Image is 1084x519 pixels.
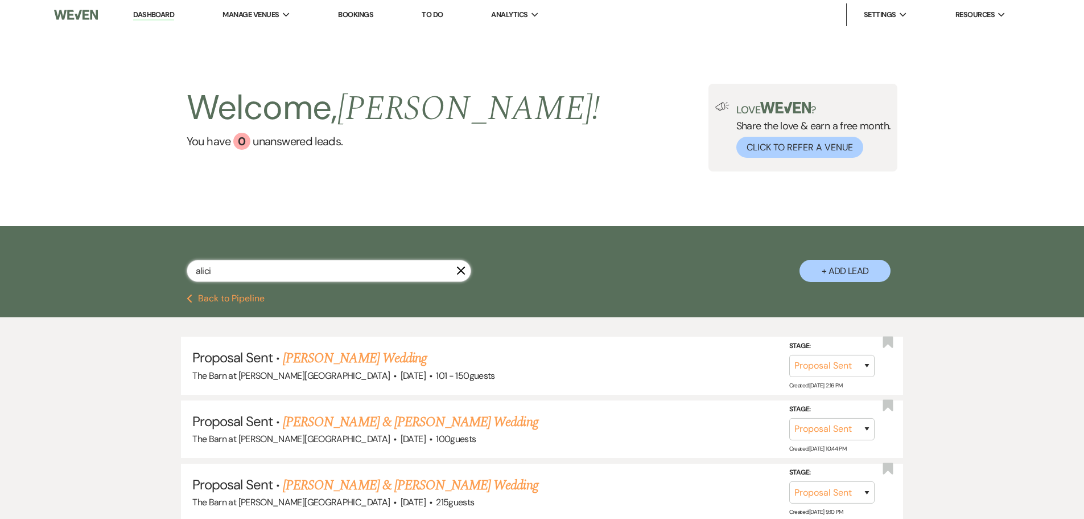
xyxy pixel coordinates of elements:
span: The Barn at [PERSON_NAME][GEOGRAPHIC_DATA] [192,433,390,445]
label: Stage: [789,340,875,353]
span: The Barn at [PERSON_NAME][GEOGRAPHIC_DATA] [192,370,390,382]
img: Weven Logo [54,3,97,27]
input: Search by name, event date, email address or phone number [187,260,471,282]
div: 0 [233,133,250,150]
span: Created: [DATE] 10:44 PM [789,445,846,452]
a: [PERSON_NAME] & [PERSON_NAME] Wedding [283,412,538,432]
div: Share the love & earn a free month. [729,102,891,158]
span: The Barn at [PERSON_NAME][GEOGRAPHIC_DATA] [192,496,390,508]
a: [PERSON_NAME] & [PERSON_NAME] Wedding [283,475,538,496]
span: Proposal Sent [192,412,273,430]
span: 100 guests [436,433,476,445]
button: Back to Pipeline [187,294,265,303]
span: [DATE] [401,433,426,445]
span: [DATE] [401,496,426,508]
a: You have 0 unanswered leads. [187,133,600,150]
button: + Add Lead [799,260,891,282]
span: Proposal Sent [192,349,273,366]
label: Stage: [789,403,875,416]
span: Settings [864,9,896,21]
img: loud-speaker-illustration.svg [715,102,729,111]
span: Created: [DATE] 9:10 PM [789,508,843,516]
button: Click to Refer a Venue [736,137,863,158]
span: 101 - 150 guests [436,370,494,382]
span: [PERSON_NAME] ! [337,83,600,135]
h2: Welcome, [187,84,600,133]
p: Love ? [736,102,891,115]
span: Manage Venues [222,9,279,21]
img: weven-logo-green.svg [760,102,811,113]
span: Proposal Sent [192,476,273,493]
span: Analytics [491,9,527,21]
a: [PERSON_NAME] Wedding [283,348,427,369]
span: [DATE] [401,370,426,382]
a: Dashboard [133,10,174,21]
span: Resources [955,9,995,21]
a: Bookings [338,10,373,19]
a: To Do [422,10,443,19]
span: Created: [DATE] 2:16 PM [789,382,843,389]
label: Stage: [789,467,875,479]
span: 215 guests [436,496,474,508]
